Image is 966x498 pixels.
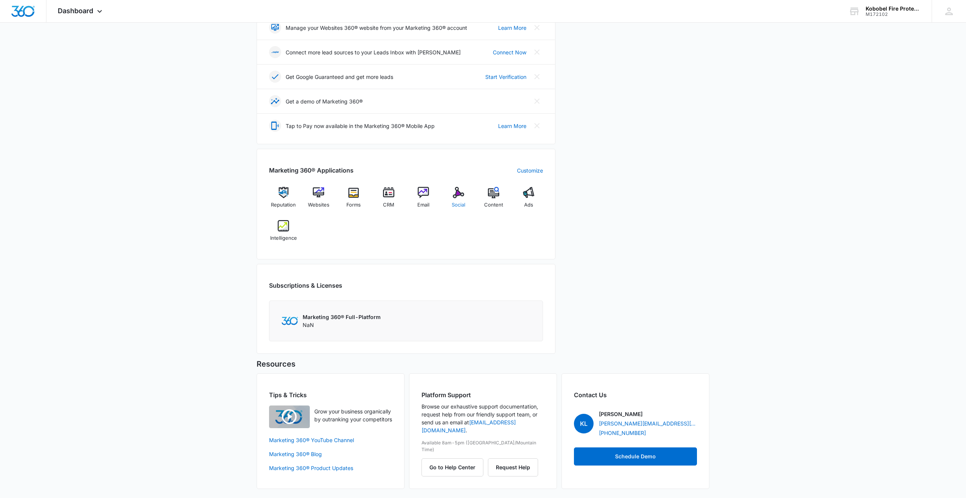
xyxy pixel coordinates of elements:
[257,358,709,370] h5: Resources
[270,234,297,242] span: Intelligence
[374,187,403,214] a: CRM
[514,187,543,214] a: Ads
[421,390,545,399] h2: Platform Support
[531,22,543,34] button: Close
[479,187,508,214] a: Content
[484,201,503,209] span: Content
[452,201,465,209] span: Social
[269,390,392,399] h2: Tips & Tricks
[488,464,538,470] a: Request Help
[599,429,646,437] a: [PHONE_NUMBER]
[524,201,533,209] span: Ads
[339,187,368,214] a: Forms
[531,46,543,58] button: Close
[269,166,354,175] h2: Marketing 360® Applications
[286,73,393,81] p: Get Google Guaranteed and get more leads
[599,419,697,427] a: [PERSON_NAME][EMAIL_ADDRESS][PERSON_NAME][DOMAIN_NAME]
[498,122,526,130] a: Learn More
[58,7,93,15] span: Dashboard
[303,313,381,329] div: NaN
[314,407,392,423] p: Grow your business organically by outranking your competitors
[417,201,429,209] span: Email
[269,450,392,458] a: Marketing 360® Blog
[269,281,342,290] h2: Subscriptions & Licenses
[421,464,488,470] a: Go to Help Center
[498,24,526,32] a: Learn More
[303,313,381,321] p: Marketing 360® Full-Platform
[271,201,296,209] span: Reputation
[286,24,467,32] p: Manage your Websites 360® website from your Marketing 360® account
[281,317,298,325] img: Marketing 360 Logo
[308,201,329,209] span: Websites
[383,201,394,209] span: CRM
[269,436,392,444] a: Marketing 360® YouTube Channel
[488,458,538,476] button: Request Help
[574,390,697,399] h2: Contact Us
[269,220,298,247] a: Intelligence
[866,6,921,12] div: account name
[485,73,526,81] a: Start Verification
[269,464,392,472] a: Marketing 360® Product Updates
[269,187,298,214] a: Reputation
[286,97,363,105] p: Get a demo of Marketing 360®
[531,120,543,132] button: Close
[346,201,361,209] span: Forms
[421,439,545,453] p: Available 8am-5pm ([GEOGRAPHIC_DATA]/Mountain Time)
[421,402,545,434] p: Browse our exhaustive support documentation, request help from our friendly support team, or send...
[304,187,333,214] a: Websites
[531,71,543,83] button: Close
[269,405,310,428] img: Quick Overview Video
[866,12,921,17] div: account id
[574,414,594,433] span: KL
[531,95,543,107] button: Close
[286,48,461,56] p: Connect more lead sources to your Leads Inbox with [PERSON_NAME]
[421,458,483,476] button: Go to Help Center
[444,187,473,214] a: Social
[574,447,697,466] button: Schedule Demo
[493,48,526,56] a: Connect Now
[409,187,438,214] a: Email
[286,122,435,130] p: Tap to Pay now available in the Marketing 360® Mobile App
[517,167,543,174] a: Customize
[599,410,643,418] p: [PERSON_NAME]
